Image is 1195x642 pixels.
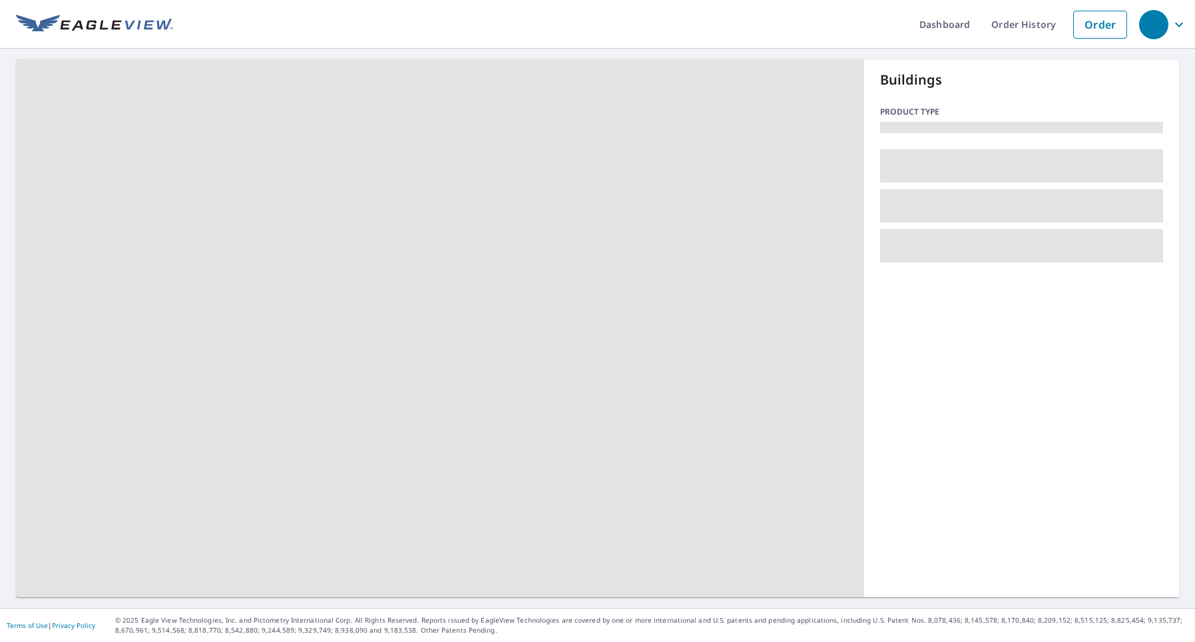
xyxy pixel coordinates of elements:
p: Product type [880,106,1163,118]
p: © 2025 Eagle View Technologies, Inc. and Pictometry International Corp. All Rights Reserved. Repo... [115,615,1188,635]
p: | [7,621,95,629]
p: Buildings [880,70,1163,90]
a: Privacy Policy [52,621,95,630]
a: Order [1073,11,1127,39]
a: Terms of Use [7,621,48,630]
img: EV Logo [16,15,173,35]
